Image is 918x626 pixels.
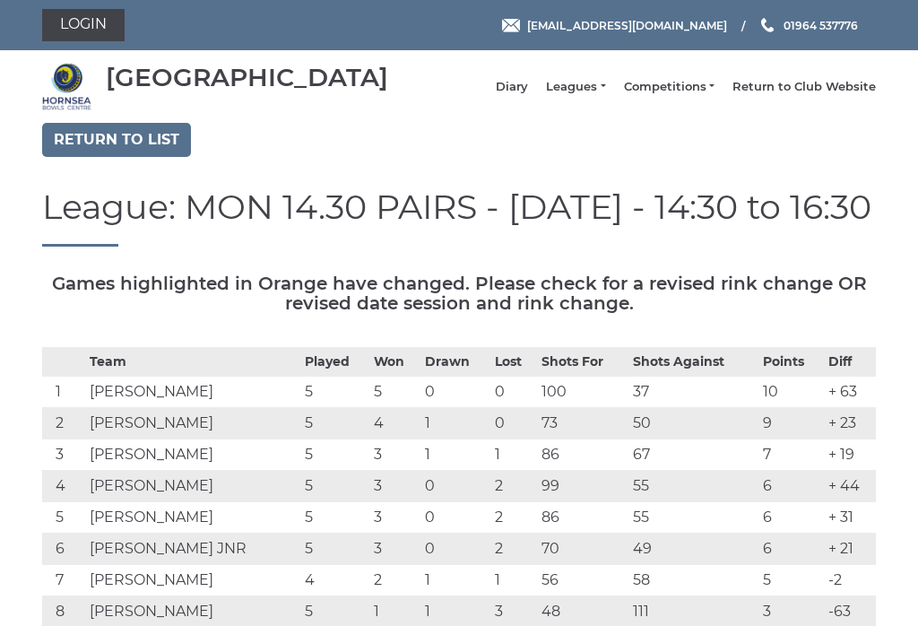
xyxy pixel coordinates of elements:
[496,79,528,95] a: Diary
[758,376,824,407] td: 10
[420,533,490,564] td: 0
[628,533,758,564] td: 49
[758,564,824,596] td: 5
[369,439,420,470] td: 3
[628,439,758,470] td: 67
[42,564,85,596] td: 7
[824,407,876,439] td: + 23
[300,347,370,376] th: Played
[42,439,85,470] td: 3
[537,501,628,533] td: 86
[732,79,876,95] a: Return to Club Website
[537,407,628,439] td: 73
[106,64,388,91] div: [GEOGRAPHIC_DATA]
[369,376,420,407] td: 5
[42,188,876,247] h1: League: MON 14.30 PAIRS - [DATE] - 14:30 to 16:30
[537,533,628,564] td: 70
[490,470,537,501] td: 2
[758,347,824,376] th: Points
[85,564,300,596] td: [PERSON_NAME]
[300,407,370,439] td: 5
[369,564,420,596] td: 2
[758,439,824,470] td: 7
[85,533,300,564] td: [PERSON_NAME] JNR
[420,470,490,501] td: 0
[824,533,876,564] td: + 21
[546,79,605,95] a: Leagues
[420,501,490,533] td: 0
[420,564,490,596] td: 1
[761,18,774,32] img: Phone us
[300,564,370,596] td: 4
[502,17,727,34] a: Email [EMAIL_ADDRESS][DOMAIN_NAME]
[824,347,876,376] th: Diff
[537,439,628,470] td: 86
[758,470,824,501] td: 6
[369,407,420,439] td: 4
[42,9,125,41] a: Login
[42,376,85,407] td: 1
[42,501,85,533] td: 5
[42,62,91,111] img: Hornsea Bowls Centre
[502,19,520,32] img: Email
[42,274,876,313] h5: Games highlighted in Orange have changed. Please check for a revised rink change OR revised date ...
[490,376,537,407] td: 0
[628,564,758,596] td: 58
[42,470,85,501] td: 4
[537,347,628,376] th: Shots For
[628,347,758,376] th: Shots Against
[420,439,490,470] td: 1
[628,470,758,501] td: 55
[490,407,537,439] td: 0
[758,17,858,34] a: Phone us 01964 537776
[758,533,824,564] td: 6
[824,470,876,501] td: + 44
[624,79,714,95] a: Competitions
[758,501,824,533] td: 6
[369,347,420,376] th: Won
[85,439,300,470] td: [PERSON_NAME]
[300,376,370,407] td: 5
[537,564,628,596] td: 56
[628,407,758,439] td: 50
[300,533,370,564] td: 5
[490,501,537,533] td: 2
[758,407,824,439] td: 9
[824,564,876,596] td: -2
[42,533,85,564] td: 6
[85,347,300,376] th: Team
[537,376,628,407] td: 100
[490,347,537,376] th: Lost
[85,407,300,439] td: [PERSON_NAME]
[420,376,490,407] td: 0
[420,347,490,376] th: Drawn
[824,439,876,470] td: + 19
[369,470,420,501] td: 3
[824,501,876,533] td: + 31
[85,376,300,407] td: [PERSON_NAME]
[300,470,370,501] td: 5
[628,501,758,533] td: 55
[85,501,300,533] td: [PERSON_NAME]
[300,439,370,470] td: 5
[537,470,628,501] td: 99
[420,407,490,439] td: 1
[527,18,727,31] span: [EMAIL_ADDRESS][DOMAIN_NAME]
[784,18,858,31] span: 01964 537776
[85,470,300,501] td: [PERSON_NAME]
[369,501,420,533] td: 3
[300,501,370,533] td: 5
[490,533,537,564] td: 2
[42,407,85,439] td: 2
[42,123,191,157] a: Return to list
[628,376,758,407] td: 37
[490,564,537,596] td: 1
[490,439,537,470] td: 1
[369,533,420,564] td: 3
[824,376,876,407] td: + 63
